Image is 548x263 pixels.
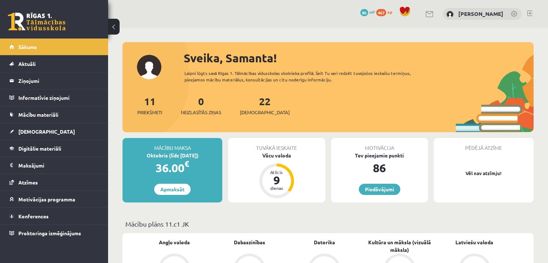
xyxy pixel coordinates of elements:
a: Apmaksāt [154,184,191,195]
span: Neizlasītās ziņas [181,109,221,116]
p: Vēl nav atzīmju! [437,170,530,177]
span: Sākums [18,44,37,50]
a: Digitālie materiāli [9,140,99,157]
div: dienas [266,186,288,190]
a: [PERSON_NAME] [458,10,503,17]
span: Motivācijas programma [18,196,75,202]
span: 467 [376,9,386,16]
a: 22[DEMOGRAPHIC_DATA] [240,95,290,116]
a: Aktuāli [9,55,99,72]
a: Rīgas 1. Tālmācības vidusskola [8,13,66,31]
div: Laipni lūgts savā Rīgas 1. Tālmācības vidusskolas skolnieka profilā. Šeit Tu vari redzēt tuvojošo... [184,70,431,83]
a: Atzīmes [9,174,99,191]
img: Samanta Dardete [446,11,454,18]
div: Mācību maksa [122,138,222,152]
span: Digitālie materiāli [18,145,61,152]
span: 86 [360,9,368,16]
p: Mācību plāns 11.c1 JK [125,219,531,229]
a: Informatīvie ziņojumi [9,89,99,106]
a: 0Neizlasītās ziņas [181,95,221,116]
div: 9 [266,174,288,186]
a: Datorika [314,239,335,246]
div: Oktobris (līdz [DATE]) [122,152,222,159]
a: Maksājumi [9,157,99,174]
a: Proktoringa izmēģinājums [9,225,99,241]
div: Motivācija [331,138,428,152]
span: [DEMOGRAPHIC_DATA] [18,128,75,135]
div: Atlicis [266,170,288,174]
div: Sveika, Samanta! [184,49,534,67]
div: Tuvākā ieskaite [228,138,325,152]
a: Latviešu valoda [455,239,493,246]
a: 467 xp [376,9,396,15]
div: Pēdējā atzīme [434,138,534,152]
span: € [184,159,189,169]
a: Piedāvājumi [359,184,400,195]
span: Mācību materiāli [18,111,58,118]
a: Angļu valoda [159,239,190,246]
a: Ziņojumi [9,72,99,89]
div: Tev pieejamie punkti [331,152,428,159]
span: Aktuāli [18,61,36,67]
div: 36.00 [122,159,222,177]
a: Motivācijas programma [9,191,99,208]
span: mP [369,9,375,15]
span: Atzīmes [18,179,38,186]
span: xp [387,9,392,15]
span: [DEMOGRAPHIC_DATA] [240,109,290,116]
legend: Informatīvie ziņojumi [18,89,99,106]
a: Kultūra un māksla (vizuālā māksla) [362,239,437,254]
div: Vācu valoda [228,152,325,159]
a: 11Priekšmeti [137,95,162,116]
span: Proktoringa izmēģinājums [18,230,81,236]
span: Priekšmeti [137,109,162,116]
a: Vācu valoda Atlicis 9 dienas [228,152,325,199]
span: Konferences [18,213,49,219]
legend: Ziņojumi [18,72,99,89]
a: Konferences [9,208,99,224]
legend: Maksājumi [18,157,99,174]
a: Sākums [9,39,99,55]
div: 86 [331,159,428,177]
a: [DEMOGRAPHIC_DATA] [9,123,99,140]
a: Mācību materiāli [9,106,99,123]
a: Dabaszinības [234,239,265,246]
a: 86 mP [360,9,375,15]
